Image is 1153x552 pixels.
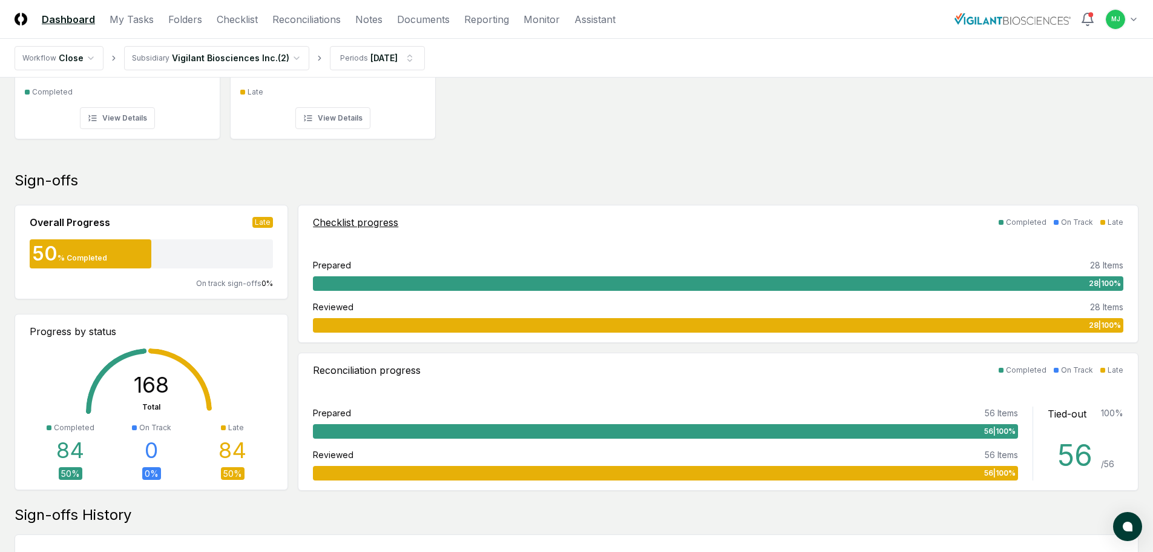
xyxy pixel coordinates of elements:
div: Reconciliation progress [313,363,421,377]
button: View Details [80,107,155,129]
div: Overall Progress [30,215,110,230]
button: Periods[DATE] [330,46,425,70]
button: atlas-launcher [1113,512,1142,541]
span: 0 % [261,279,273,288]
a: Monitor [524,12,560,27]
span: 28 | 100 % [1089,320,1121,331]
a: Dashboard [42,12,95,27]
div: 100 % [1101,407,1123,421]
div: Late [1108,365,1123,376]
div: Prepared [313,259,351,271]
div: On Track [1061,365,1093,376]
div: Progress by status [30,324,273,339]
div: 28 Items [1090,301,1123,313]
a: Checklist progressCompletedOn TrackLatePrepared28 Items28|100%Reviewed28 Items28|100% [298,205,1138,343]
div: 56 [1057,441,1101,470]
img: Vigilant Biosciences logo [954,13,1071,24]
div: 50 % [59,467,82,480]
div: On Track [1061,217,1093,228]
a: Reconciliations [272,12,341,27]
a: Documents [397,12,450,27]
span: 28 | 100 % [1089,278,1121,289]
div: Periods [340,53,368,64]
div: 50 [30,244,57,264]
a: Checklist [217,12,258,27]
div: Subsidiary [132,53,169,64]
div: Completed [32,87,73,98]
div: Sign-offs [15,171,1138,190]
div: Prepared [313,407,351,419]
div: Late [228,422,244,433]
div: / 56 [1101,457,1114,470]
div: Reviewed [313,301,353,313]
a: My Tasks [110,12,154,27]
span: On track sign-offs [196,279,261,288]
div: [DATE] [370,52,398,64]
div: Completed [1006,365,1046,376]
div: 50 % [221,467,245,480]
a: Notes [355,12,383,27]
div: Workflow [22,53,56,64]
span: 56 | 100 % [984,468,1016,479]
div: Completed [54,422,94,433]
a: Reporting [464,12,509,27]
div: Completed [1006,217,1046,228]
div: % Completed [57,253,107,264]
div: Reviewed [313,448,353,461]
a: Reconciliation progressCompletedOn TrackLatePrepared56 Items56|100%Reviewed56 Items56|100%Tied-ou... [298,353,1138,491]
div: 56 Items [985,448,1018,461]
div: Checklist progress [313,215,398,230]
button: View Details [295,107,370,129]
nav: breadcrumb [15,46,425,70]
div: Late [252,217,273,228]
div: 28 Items [1090,259,1123,271]
span: 56 | 100 % [984,426,1016,437]
div: 56 Items [985,407,1018,419]
div: Sign-offs History [15,505,1138,525]
div: Tied-out [1048,407,1086,421]
span: MJ [1111,15,1120,24]
div: 84 [218,438,246,462]
button: MJ [1105,8,1126,30]
a: Folders [168,12,202,27]
div: Late [248,87,263,98]
a: Assistant [574,12,616,27]
div: 84 [56,438,84,462]
div: Late [1108,217,1123,228]
img: Logo [15,13,27,25]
